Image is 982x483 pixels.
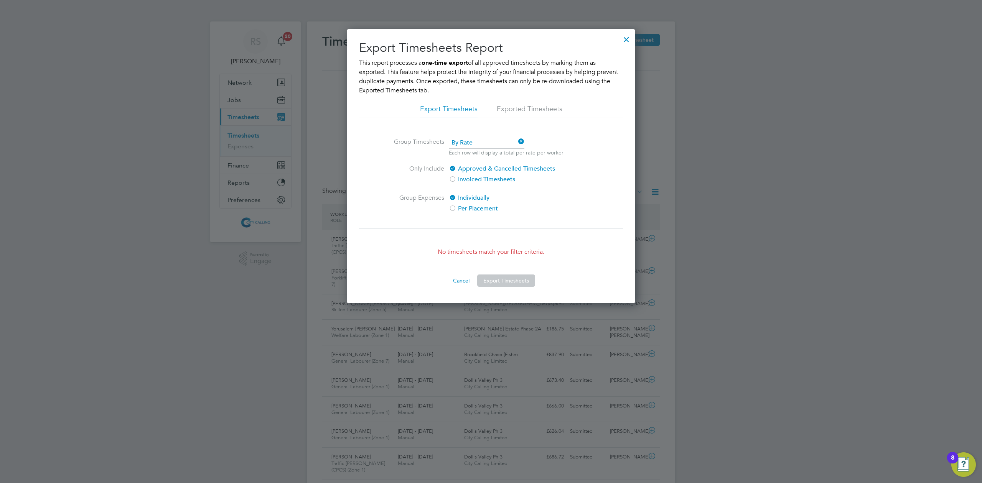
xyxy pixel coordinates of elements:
[449,193,577,202] label: Individually
[422,59,468,66] b: one-time export
[387,137,444,155] label: Group Timesheets
[387,164,444,184] label: Only Include
[951,458,954,468] div: 8
[359,247,623,256] p: No timesheets match your filter criteria.
[449,149,563,156] p: Each row will display a total per rate per worker
[387,193,444,213] label: Group Expenses
[477,274,535,287] button: Export Timesheets
[497,104,562,118] li: Exported Timesheets
[359,40,623,56] h2: Export Timesheets Report
[359,58,623,95] p: This report processes a of all approved timesheets by marking them as exported. This feature help...
[449,164,577,173] label: Approved & Cancelled Timesheets
[447,274,476,287] button: Cancel
[449,175,577,184] label: Invoiced Timesheets
[449,204,577,213] label: Per Placement
[420,104,478,118] li: Export Timesheets
[951,452,976,477] button: Open Resource Center, 8 new notifications
[449,137,524,149] span: By Rate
